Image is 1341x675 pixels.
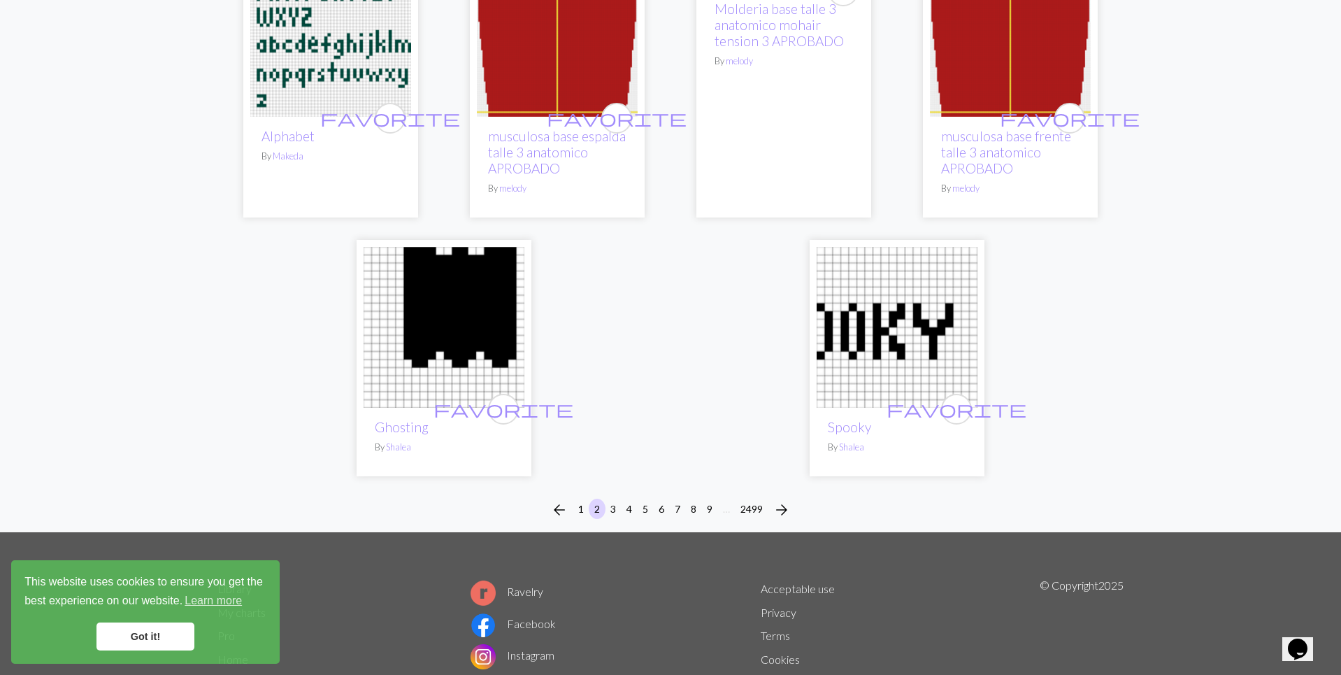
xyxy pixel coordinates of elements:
[11,560,280,664] div: cookieconsent
[545,499,796,521] nav: Page navigation
[364,319,524,332] a: Ghosting
[1054,103,1085,134] button: favourite
[375,441,513,454] p: By
[96,623,194,651] a: dismiss cookie message
[375,103,406,134] button: favourite
[828,419,871,435] a: Spooky
[773,500,790,520] span: arrow_forward
[761,606,796,619] a: Privacy
[1000,104,1140,132] i: favourite
[653,499,670,519] button: 6
[433,395,573,423] i: favourite
[952,183,980,194] a: melody
[828,441,966,454] p: By
[477,28,638,41] a: molderia base talle 3 anatomico
[547,104,687,132] i: favourite
[1000,107,1140,129] span: favorite
[605,499,622,519] button: 3
[261,128,315,144] a: Alphabet
[488,128,626,176] a: musculosa base espalda talle 3 anatomico APROBADO
[768,499,796,521] button: Next
[941,182,1080,195] p: By
[182,590,244,611] a: learn more about cookies
[685,499,702,519] button: 8
[930,28,1091,41] a: molderia base talle 3 anatomico
[488,182,626,195] p: By
[941,128,1071,176] a: musculosa base frente talle 3 anatomico APROBADO
[715,1,844,49] a: Molderia base talle 3 anatomico mohair tension 3 APROBADO
[601,103,632,134] button: favourite
[24,574,266,611] span: This website uses cookies to ensure you get the best experience on our website.
[471,585,543,598] a: Ravelry
[761,653,800,666] a: Cookies
[433,398,573,420] span: favorite
[761,629,790,642] a: Terms
[545,499,573,521] button: Previous
[273,150,303,162] a: Makeda
[250,28,411,41] a: Alphabet
[364,247,524,408] img: Ghosting
[320,107,460,129] span: favorite
[471,613,496,638] img: Facebook logo
[1282,619,1327,661] iframe: chat widget
[375,419,429,435] a: Ghosting
[773,502,790,518] i: Next
[320,104,460,132] i: favourite
[887,398,1026,420] span: favorite
[551,500,568,520] span: arrow_back
[637,499,654,519] button: 5
[887,395,1026,423] i: favourite
[621,499,638,519] button: 4
[817,247,977,408] img: Spooky
[761,582,835,595] a: Acceptable use
[261,150,400,163] p: By
[589,499,605,519] button: 2
[471,644,496,669] img: Instagram logo
[386,441,411,453] a: Shalea
[471,648,554,662] a: Instagram
[471,617,556,630] a: Facebook
[547,107,687,129] span: favorite
[551,502,568,518] i: Previous
[941,394,972,425] button: favourite
[573,499,589,519] button: 1
[726,55,753,66] a: melody
[839,441,864,453] a: Shalea
[669,499,686,519] button: 7
[701,499,718,519] button: 9
[715,55,853,68] p: By
[499,183,526,194] a: melody
[488,394,519,425] button: favourite
[217,653,248,666] a: Home
[471,581,496,606] img: Ravelry logo
[735,499,768,519] button: 2499
[817,319,977,332] a: Spooky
